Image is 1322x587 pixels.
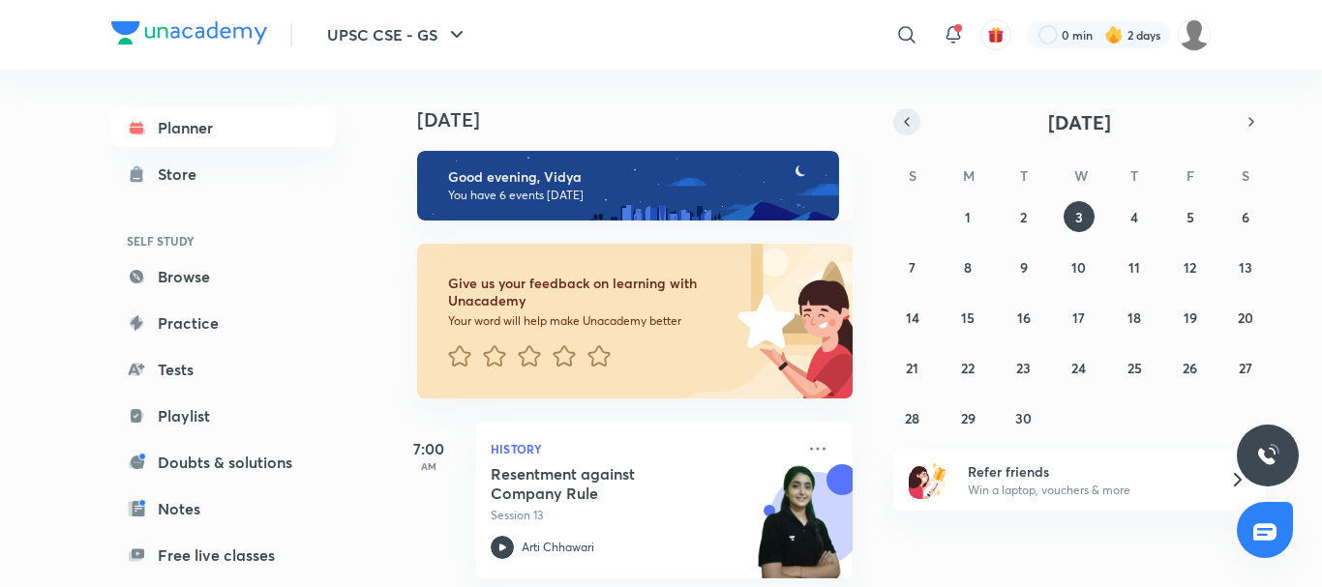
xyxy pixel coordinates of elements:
[158,162,208,186] div: Store
[1020,258,1028,277] abbr: September 9, 2025
[1008,402,1039,433] button: September 30, 2025
[1008,201,1039,232] button: September 2, 2025
[111,155,336,193] a: Store
[1242,208,1249,226] abbr: September 6, 2025
[111,396,336,435] a: Playlist
[417,108,872,132] h4: [DATE]
[968,461,1206,482] h6: Refer friends
[672,244,853,398] img: feedback_image
[417,151,839,220] img: evening
[906,359,918,377] abbr: September 21, 2025
[1184,258,1196,277] abbr: September 12, 2025
[1239,359,1252,377] abbr: September 27, 2025
[1064,251,1095,282] button: September 10, 2025
[1238,308,1253,327] abbr: September 20, 2025
[448,275,731,309] h6: Give us your feedback on learning with Unacademy
[111,489,336,528] a: Notes
[1230,201,1261,232] button: September 6, 2025
[1230,251,1261,282] button: September 13, 2025
[909,460,947,499] img: referral
[1242,166,1249,185] abbr: Saturday
[1256,444,1279,467] img: ttu
[1020,166,1028,185] abbr: Tuesday
[952,201,983,232] button: September 1, 2025
[1064,302,1095,333] button: September 17, 2025
[1064,201,1095,232] button: September 3, 2025
[1128,258,1140,277] abbr: September 11, 2025
[111,536,336,574] a: Free live classes
[1071,258,1086,277] abbr: September 10, 2025
[111,257,336,296] a: Browse
[1119,302,1150,333] button: September 18, 2025
[965,208,971,226] abbr: September 1, 2025
[952,352,983,383] button: September 22, 2025
[315,15,480,54] button: UPSC CSE - GS
[961,409,976,427] abbr: September 29, 2025
[111,21,267,44] img: Company Logo
[111,21,267,49] a: Company Logo
[1104,25,1124,44] img: streak
[1183,359,1197,377] abbr: September 26, 2025
[909,166,916,185] abbr: Sunday
[952,251,983,282] button: September 8, 2025
[1187,208,1194,226] abbr: September 5, 2025
[448,188,822,203] p: You have 6 events [DATE]
[1187,166,1194,185] abbr: Friday
[952,402,983,433] button: September 29, 2025
[491,464,732,503] h5: Resentment against Company Rule
[1184,308,1197,327] abbr: September 19, 2025
[111,224,336,257] h6: SELF STUDY
[963,166,975,185] abbr: Monday
[968,482,1206,499] p: Win a laptop, vouchers & more
[1075,208,1083,226] abbr: September 3, 2025
[909,258,916,277] abbr: September 7, 2025
[1175,251,1206,282] button: September 12, 2025
[905,409,919,427] abbr: September 28, 2025
[1130,208,1138,226] abbr: September 4, 2025
[1020,208,1027,226] abbr: September 2, 2025
[1008,302,1039,333] button: September 16, 2025
[1127,359,1142,377] abbr: September 25, 2025
[111,443,336,482] a: Doubts & solutions
[111,108,336,147] a: Planner
[448,168,822,186] h6: Good evening, Vidya
[1016,359,1031,377] abbr: September 23, 2025
[1015,409,1032,427] abbr: September 30, 2025
[1119,201,1150,232] button: September 4, 2025
[491,437,795,460] p: History
[1230,352,1261,383] button: September 27, 2025
[448,313,731,329] p: Your word will help make Unacademy better
[906,308,919,327] abbr: September 14, 2025
[1017,308,1031,327] abbr: September 16, 2025
[1127,308,1141,327] abbr: September 18, 2025
[964,258,972,277] abbr: September 8, 2025
[1072,308,1085,327] abbr: September 17, 2025
[390,460,467,472] p: AM
[1048,109,1111,135] span: [DATE]
[897,402,928,433] button: September 28, 2025
[1175,201,1206,232] button: September 5, 2025
[1008,352,1039,383] button: September 23, 2025
[1130,166,1138,185] abbr: Thursday
[1119,251,1150,282] button: September 11, 2025
[1178,18,1211,51] img: Vidya Kammar
[111,350,336,389] a: Tests
[1175,302,1206,333] button: September 19, 2025
[1175,352,1206,383] button: September 26, 2025
[980,19,1011,50] button: avatar
[522,539,594,556] p: Arti Chhawari
[491,507,795,524] p: Session 13
[920,108,1238,135] button: [DATE]
[1064,352,1095,383] button: September 24, 2025
[897,352,928,383] button: September 21, 2025
[1071,359,1086,377] abbr: September 24, 2025
[897,251,928,282] button: September 7, 2025
[1008,251,1039,282] button: September 9, 2025
[1239,258,1252,277] abbr: September 13, 2025
[961,308,975,327] abbr: September 15, 2025
[987,26,1005,44] img: avatar
[1119,352,1150,383] button: September 25, 2025
[111,304,336,342] a: Practice
[1074,166,1088,185] abbr: Wednesday
[390,437,467,460] h5: 7:00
